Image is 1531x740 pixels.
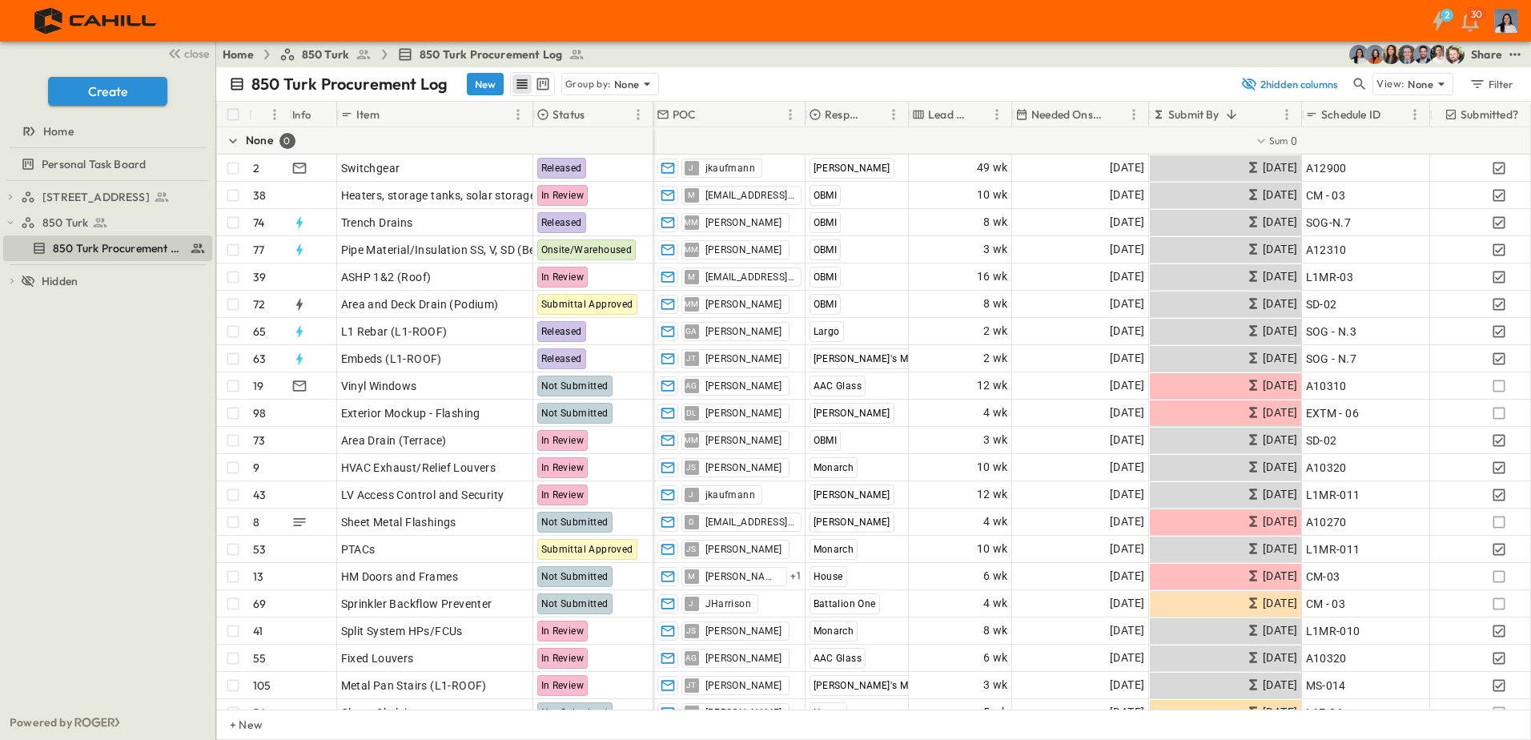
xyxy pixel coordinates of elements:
[977,485,1008,504] span: 12 wk
[1269,134,1288,147] p: Sum
[1263,703,1297,722] span: [DATE]
[1263,267,1297,286] span: [DATE]
[1397,45,1416,64] img: Jared Salin (jsalin@cahill-sf.com)
[814,380,862,392] span: AAC Glass
[541,353,582,364] span: Released
[341,378,417,394] span: Vinyl Windows
[1110,159,1144,177] span: [DATE]
[1263,349,1297,368] span: [DATE]
[253,514,259,530] p: 8
[814,598,876,609] span: Battalion One
[255,106,273,123] button: Sort
[42,189,150,205] span: [STREET_ADDRESS]
[356,107,380,123] p: Item
[397,46,585,62] a: 850 Turk Procurement Log
[1349,45,1368,64] img: Cindy De Leon (cdeleon@cahill-sf.com)
[705,216,782,229] span: [PERSON_NAME]
[705,625,782,637] span: [PERSON_NAME]
[689,521,694,522] span: D
[1263,322,1297,340] span: [DATE]
[685,385,697,386] span: AG
[1505,45,1525,64] button: test
[1494,9,1518,33] img: Profile Picture
[983,404,1008,422] span: 4 wk
[541,462,585,473] span: In Review
[253,324,266,340] p: 65
[541,244,633,255] span: Onsite/Warehoused
[705,162,756,175] span: jkaufmann
[983,676,1008,694] span: 3 wk
[814,217,838,228] span: OBMI
[42,156,146,172] span: Personal Task Board
[541,571,609,582] span: Not Submitted
[1263,649,1297,667] span: [DATE]
[253,705,266,721] p: 56
[1306,187,1346,203] span: CM - 03
[341,269,432,285] span: ASHP 1&2 (Roof)
[1306,514,1347,530] span: A10270
[43,123,74,139] span: Home
[1306,705,1343,721] span: L1F-04
[781,105,800,124] button: Menu
[983,594,1008,613] span: 4 wk
[253,623,263,639] p: 41
[1365,45,1384,64] img: Stephanie McNeill (smcneill@cahill-sf.com)
[686,467,697,468] span: JS
[3,235,212,261] div: 850 Turk Procurement Logtest
[341,487,504,503] span: LV Access Control and Security
[565,76,611,92] p: Group by:
[983,322,1008,340] span: 2 wk
[253,487,266,503] p: 43
[685,658,697,658] span: AG
[1223,106,1240,123] button: Sort
[1263,404,1297,422] span: [DATE]
[814,571,843,582] span: House
[1110,213,1144,231] span: [DATE]
[253,351,266,367] p: 63
[1469,75,1514,93] div: Filter
[1306,296,1337,312] span: SD-02
[1110,594,1144,613] span: [DATE]
[541,517,609,528] span: Not Submitted
[1263,431,1297,449] span: [DATE]
[1124,105,1143,124] button: Menu
[253,569,263,585] p: 13
[541,489,585,501] span: In Review
[1321,107,1380,123] p: Schedule ID
[1471,8,1482,21] p: 30
[1381,45,1400,64] img: Kim Bowen (kbowen@cahill-sf.com)
[1306,678,1346,694] span: MS-014
[705,516,794,529] span: [EMAIL_ADDRESS][DOMAIN_NAME]
[814,544,854,555] span: Monarch
[541,653,585,664] span: In Review
[814,462,854,473] span: Monarch
[383,106,400,123] button: Sort
[983,295,1008,313] span: 8 wk
[983,513,1008,531] span: 4 wk
[1463,73,1518,95] button: Filter
[279,133,295,149] div: 0
[253,215,264,231] p: 74
[689,494,693,495] span: J
[289,102,337,127] div: Info
[541,680,585,691] span: In Review
[341,541,376,557] span: PTACs
[253,650,266,666] p: 55
[689,167,693,168] span: J
[814,680,931,691] span: [PERSON_NAME]'s Metals
[983,567,1008,585] span: 6 wk
[1413,45,1433,64] img: Casey Kasten (ckasten@cahill-sf.com)
[541,598,609,609] span: Not Submitted
[341,160,400,176] span: Switchgear
[977,267,1008,286] span: 16 wk
[341,623,463,639] span: Split System HPs/FCUs
[42,215,88,231] span: 850 Turk
[1306,242,1347,258] span: A12310
[983,649,1008,667] span: 6 wk
[705,243,782,256] span: [PERSON_NAME]
[1110,186,1144,204] span: [DATE]
[341,514,456,530] span: Sheet Metal Flashings
[341,432,447,448] span: Area Drain (Terrace)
